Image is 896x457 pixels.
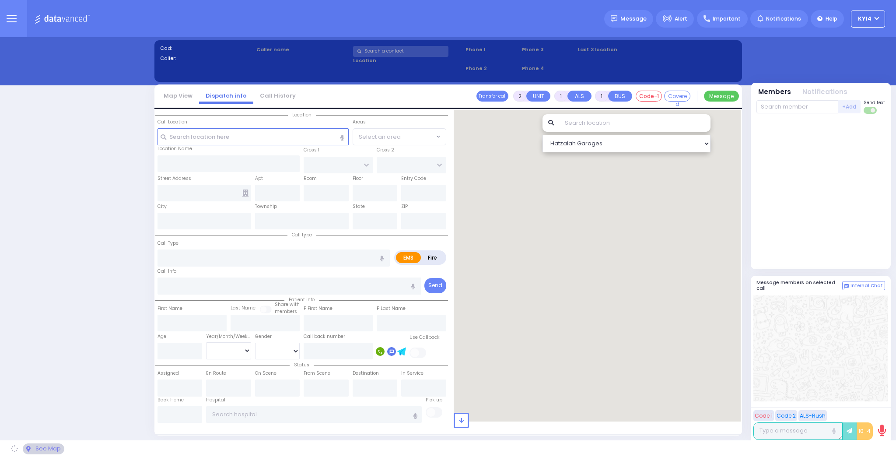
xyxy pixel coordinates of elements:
input: Search location here [157,128,349,145]
small: Share with [275,301,300,308]
h5: Message members on selected call [756,280,842,291]
label: Age [157,333,166,340]
label: City [157,203,167,210]
input: Search hospital [206,406,422,423]
span: Phone 2 [465,65,519,72]
label: Caller name [256,46,350,53]
label: Assigned [157,370,179,377]
button: KY14 [851,10,885,28]
label: Last Name [231,305,255,312]
label: Caller: [160,55,254,62]
label: State [353,203,365,210]
label: Last 3 location [578,46,657,53]
label: Call Info [157,268,176,275]
button: Code 1 [753,410,774,421]
label: Cross 1 [304,147,319,154]
label: P Last Name [377,305,406,312]
button: Internal Chat [842,281,885,291]
span: Other building occupants [242,190,248,197]
span: Message [620,14,647,23]
span: Help [826,15,837,23]
button: Code 2 [775,410,797,421]
span: Important [713,15,741,23]
label: Floor [353,175,363,182]
label: En Route [206,370,226,377]
a: Dispatch info [199,91,253,100]
label: Street Address [157,175,191,182]
label: Township [255,203,277,210]
button: UNIT [526,91,550,102]
span: Select an area [359,133,401,141]
input: Search location [559,114,710,132]
label: Hospital [206,397,225,404]
label: In Service [401,370,423,377]
label: Use Callback [409,334,440,341]
label: Back Home [157,397,184,404]
button: Send [424,278,446,293]
label: Room [304,175,317,182]
span: Status [290,362,314,368]
span: Phone 1 [465,46,519,53]
img: comment-alt.png [844,284,849,288]
label: Call Location [157,119,187,126]
label: Entry Code [401,175,426,182]
span: Alert [675,15,687,23]
label: Location Name [157,145,192,152]
span: KY14 [858,15,871,23]
label: Cross 2 [377,147,394,154]
span: Call type [287,232,316,238]
label: P First Name [304,305,332,312]
label: Cad: [160,45,254,52]
label: ZIP [401,203,408,210]
img: message.svg [611,15,617,22]
span: Phone 4 [522,65,575,72]
span: Notifications [766,15,801,23]
span: Send text [864,99,885,106]
label: Destination [353,370,379,377]
a: Call History [253,91,302,100]
button: ALS [567,91,591,102]
button: Covered [664,91,690,102]
button: Transfer call [476,91,508,102]
a: Map View [157,91,199,100]
label: Turn off text [864,106,878,115]
label: Call Type [157,240,178,247]
div: Year/Month/Week/Day [206,333,251,340]
input: Search member [756,100,838,113]
label: EMS [396,252,421,263]
span: members [275,308,297,315]
button: Message [704,91,739,102]
button: Members [758,87,791,97]
label: Areas [353,119,366,126]
button: Notifications [802,87,847,97]
button: ALS-Rush [798,410,827,421]
label: Apt [255,175,263,182]
label: From Scene [304,370,330,377]
span: Location [288,112,316,118]
label: Gender [255,333,272,340]
span: Patient info [284,296,319,303]
label: On Scene [255,370,276,377]
div: See map [23,443,64,454]
span: Phone 3 [522,46,575,53]
button: BUS [608,91,632,102]
img: Logo [35,13,93,24]
label: Fire [420,252,445,263]
button: Code-1 [636,91,662,102]
label: First Name [157,305,182,312]
span: Internal Chat [850,283,883,289]
label: Call back number [304,333,345,340]
label: Pick up [426,397,442,404]
input: Search a contact [353,46,448,57]
label: Location [353,57,463,64]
